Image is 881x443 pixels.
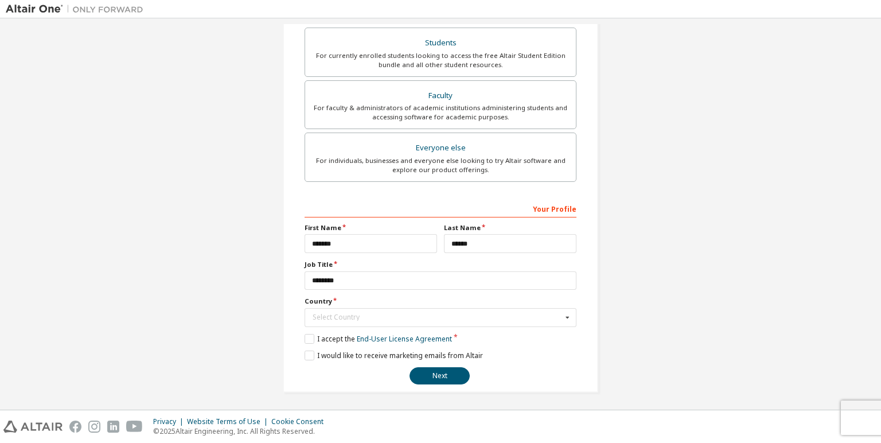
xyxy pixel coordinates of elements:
img: instagram.svg [88,421,100,433]
div: Cookie Consent [271,417,330,426]
img: linkedin.svg [107,421,119,433]
label: First Name [305,223,437,232]
img: Altair One [6,3,149,15]
div: For currently enrolled students looking to access the free Altair Student Edition bundle and all ... [312,51,569,69]
button: Next [410,367,470,384]
label: Country [305,297,576,306]
img: facebook.svg [69,421,81,433]
p: © 2025 Altair Engineering, Inc. All Rights Reserved. [153,426,330,436]
img: altair_logo.svg [3,421,63,433]
label: I would like to receive marketing emails from Altair [305,351,483,360]
div: Everyone else [312,140,569,156]
div: Website Terms of Use [187,417,271,426]
label: Last Name [444,223,576,232]
div: For faculty & administrators of academic institutions administering students and accessing softwa... [312,103,569,122]
div: Privacy [153,417,187,426]
img: youtube.svg [126,421,143,433]
label: Job Title [305,260,576,269]
div: For individuals, businesses and everyone else looking to try Altair software and explore our prod... [312,156,569,174]
div: Faculty [312,88,569,104]
div: Your Profile [305,199,576,217]
label: I accept the [305,334,452,344]
div: Students [312,35,569,51]
div: Select Country [313,314,562,321]
a: End-User License Agreement [357,334,452,344]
